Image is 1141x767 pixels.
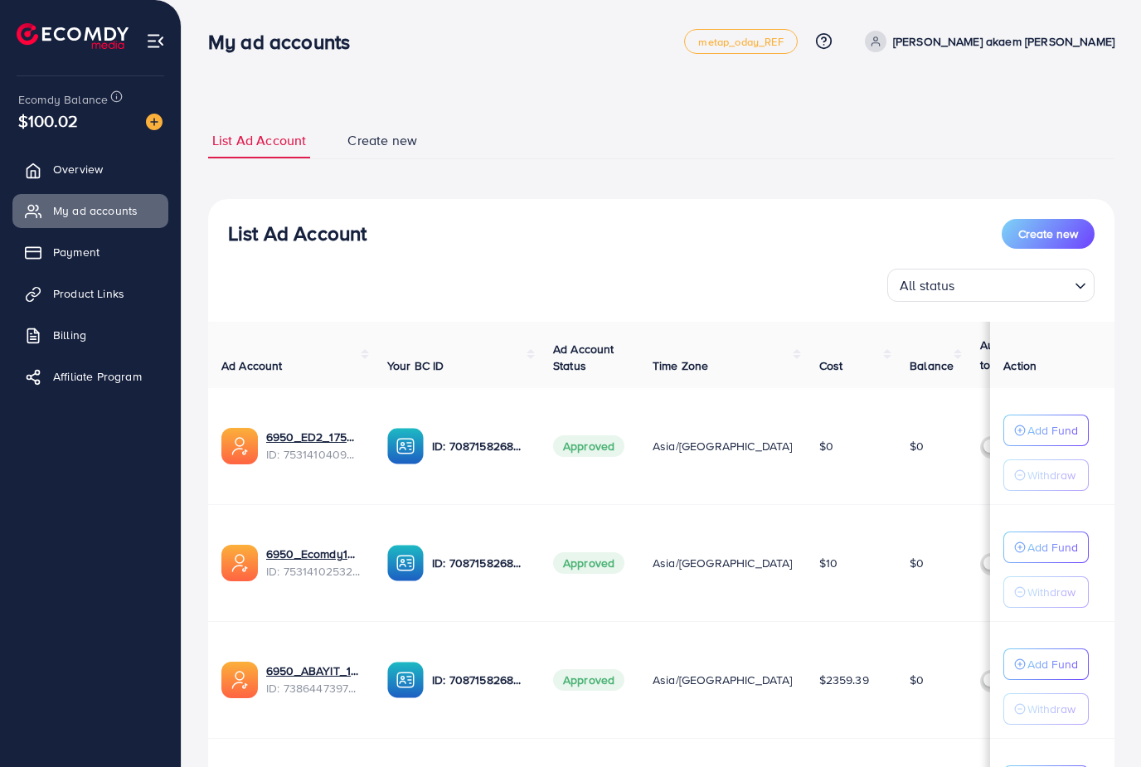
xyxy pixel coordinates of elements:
[896,274,959,298] span: All status
[266,446,361,463] span: ID: 7531410409363144705
[653,357,708,374] span: Time Zone
[387,357,444,374] span: Your BC ID
[698,36,783,47] span: metap_oday_REF
[819,438,833,454] span: $0
[53,285,124,302] span: Product Links
[893,32,1114,51] p: [PERSON_NAME] akaem [PERSON_NAME]
[1003,415,1089,446] button: Add Fund
[1027,465,1075,485] p: Withdraw
[910,555,924,571] span: $0
[387,662,424,698] img: ic-ba-acc.ded83a64.svg
[53,327,86,343] span: Billing
[221,357,283,374] span: Ad Account
[1027,420,1078,440] p: Add Fund
[887,269,1095,302] div: Search for option
[53,161,103,177] span: Overview
[266,546,361,580] div: <span class='underline'>6950_Ecomdy1_1753543101849</span></br>7531410253213204497
[553,435,624,457] span: Approved
[12,235,168,269] a: Payment
[347,131,417,150] span: Create new
[221,428,258,464] img: ic-ads-acc.e4c84228.svg
[653,555,793,571] span: Asia/[GEOGRAPHIC_DATA]
[1027,699,1075,719] p: Withdraw
[266,429,361,463] div: <span class='underline'>6950_ED2_1753543144102</span></br>7531410409363144705
[228,221,367,245] h3: List Ad Account
[910,672,924,688] span: $0
[910,357,954,374] span: Balance
[12,153,168,186] a: Overview
[960,270,1068,298] input: Search for option
[387,428,424,464] img: ic-ba-acc.ded83a64.svg
[12,194,168,227] a: My ad accounts
[910,438,924,454] span: $0
[432,553,527,573] p: ID: 7087158268421734401
[221,545,258,581] img: ic-ads-acc.e4c84228.svg
[387,545,424,581] img: ic-ba-acc.ded83a64.svg
[1003,532,1089,563] button: Add Fund
[212,131,306,150] span: List Ad Account
[266,663,361,697] div: <span class='underline'>6950_ABAYIT_1719791319898</span></br>7386447397456592912
[819,672,869,688] span: $2359.39
[266,663,361,679] a: 6950_ABAYIT_1719791319898
[653,438,793,454] span: Asia/[GEOGRAPHIC_DATA]
[17,23,129,49] img: logo
[12,360,168,393] a: Affiliate Program
[53,202,138,219] span: My ad accounts
[684,29,797,54] a: metap_oday_REF
[553,552,624,574] span: Approved
[553,669,624,691] span: Approved
[18,91,108,108] span: Ecomdy Balance
[432,436,527,456] p: ID: 7087158268421734401
[12,277,168,310] a: Product Links
[1027,654,1078,674] p: Add Fund
[1003,357,1037,374] span: Action
[1027,537,1078,557] p: Add Fund
[858,31,1114,52] a: [PERSON_NAME] akaem [PERSON_NAME]
[1003,459,1089,491] button: Withdraw
[819,555,838,571] span: $10
[208,30,363,54] h3: My ad accounts
[1018,226,1078,242] span: Create new
[221,662,258,698] img: ic-ads-acc.e4c84228.svg
[53,368,142,385] span: Affiliate Program
[266,563,361,580] span: ID: 7531410253213204497
[1027,582,1075,602] p: Withdraw
[53,244,100,260] span: Payment
[146,114,163,130] img: image
[18,109,78,133] span: $100.02
[1003,693,1089,725] button: Withdraw
[653,672,793,688] span: Asia/[GEOGRAPHIC_DATA]
[266,429,361,445] a: 6950_ED2_1753543144102
[1003,648,1089,680] button: Add Fund
[1003,576,1089,608] button: Withdraw
[432,670,527,690] p: ID: 7087158268421734401
[266,546,361,562] a: 6950_Ecomdy1_1753543101849
[553,341,614,374] span: Ad Account Status
[146,32,165,51] img: menu
[266,680,361,697] span: ID: 7386447397456592912
[12,318,168,352] a: Billing
[819,357,843,374] span: Cost
[1002,219,1095,249] button: Create new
